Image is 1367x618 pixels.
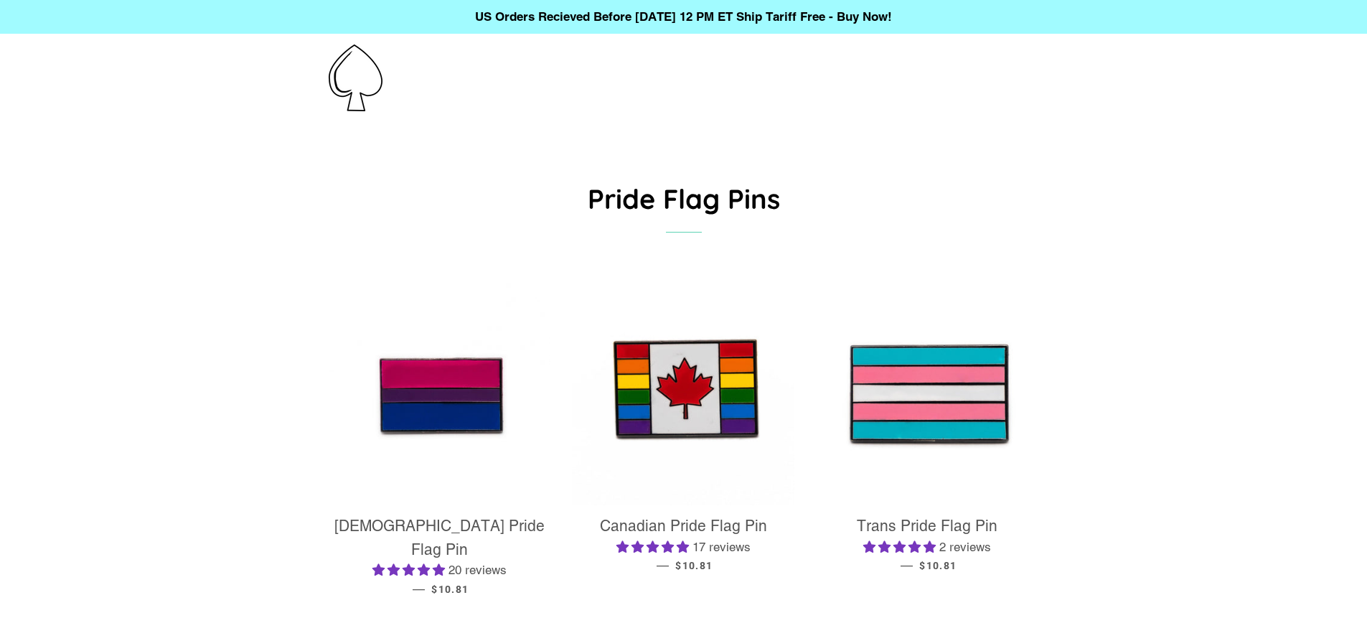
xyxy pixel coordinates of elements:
[413,581,425,596] span: —
[572,505,794,584] a: Canadian Pride Flag Pin 5.00 stars 17 reviews — $10.81
[692,540,751,554] span: 17 reviews
[675,560,713,571] span: $10.81
[901,558,913,572] span: —
[939,540,991,554] span: 2 reviews
[448,563,507,577] span: 20 reviews
[600,517,767,535] span: Canadian Pride Flag Pin
[431,584,469,595] span: $10.81
[329,45,382,111] img: Pin-Ace
[329,179,1039,217] h1: Pride Flag Pins
[616,540,692,554] span: 5.00 stars
[572,283,794,505] img: Canadian Pride Flag Enamel Pin Badge Rainbow Lapel LGBTQ Gay Gift For Her/Him - Pin Ace
[329,283,551,505] img: Bisexual Pride Flag Enamel Pin Badge Bi Pride LGBTQ Lapel Gift For Her/Him - Pin Ace
[857,517,997,535] span: Trans Pride Flag Pin
[657,558,669,572] span: —
[372,563,448,577] span: 5.00 stars
[863,540,939,554] span: 5.00 stars
[334,517,545,558] span: [DEMOGRAPHIC_DATA] Pride Flag Pin
[329,505,551,608] a: [DEMOGRAPHIC_DATA] Pride Flag Pin 5.00 stars 20 reviews — $10.81
[816,283,1038,505] img: Trans Pride Flag Enamel Pin Badge Transgender Lapel LGBTQ Gift For Her/Him - Pin Ace
[919,560,957,571] span: $10.81
[816,505,1038,584] a: Trans Pride Flag Pin 5.00 stars 2 reviews — $10.81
